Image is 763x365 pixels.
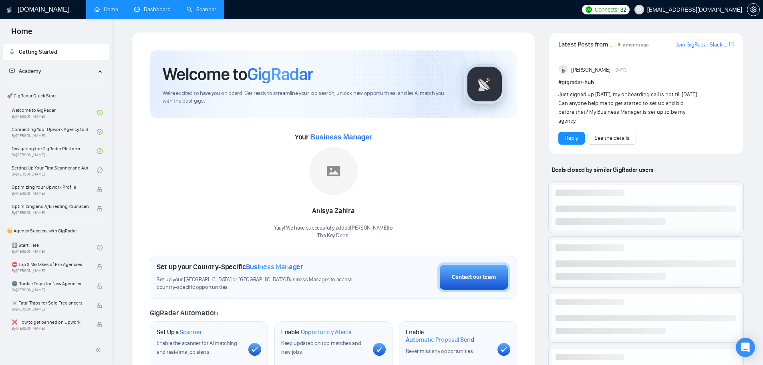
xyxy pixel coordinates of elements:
[558,39,616,49] span: Latest Posts from the GigRadar Community
[4,223,108,239] span: 👑 Agency Success with GigRadar
[747,6,760,13] a: setting
[274,224,393,240] div: Yaay! We have successfully added [PERSON_NAME] to
[747,3,760,16] button: setting
[301,328,352,336] span: Opportunity Alerts
[134,6,171,13] a: dashboardDashboard
[12,191,89,196] span: By [PERSON_NAME]
[558,90,699,125] div: Just signed up [DATE], my onboarding call is not till [DATE]. Can anyone help me to get started t...
[558,78,734,87] h1: # gigradar-hub
[12,307,89,312] span: By [PERSON_NAME]
[12,183,89,191] span: Optimizing Your Upwork Profile
[559,65,568,75] img: Anisuzzaman Khan
[747,6,759,13] span: setting
[636,7,642,12] span: user
[97,110,103,115] span: check-circle
[12,161,97,179] a: Setting Up Your First Scanner and Auto-BidderBy[PERSON_NAME]
[12,210,89,215] span: By [PERSON_NAME]
[5,26,39,42] span: Home
[548,163,657,177] span: Deals closed by similar GigRadar users
[465,64,505,104] img: gigradar-logo.png
[12,104,97,121] a: Welcome to GigRadarBy[PERSON_NAME]
[295,133,372,141] span: Your
[247,63,313,85] span: GigRadar
[97,129,103,135] span: check-circle
[274,232,393,240] p: The Key Dons .
[594,5,618,14] span: Connects:
[12,239,97,256] a: 1️⃣ Start HereBy[PERSON_NAME]
[157,328,202,336] h1: Set Up a
[675,40,727,49] a: Join GigRadar Slack Community
[736,338,755,357] div: Open Intercom Messenger
[12,326,89,331] span: By [PERSON_NAME]
[97,302,103,308] span: lock
[97,322,103,327] span: lock
[3,44,109,60] li: Getting Started
[437,262,510,292] button: Contact our team
[246,262,303,271] span: Business Manager
[281,328,352,336] h1: Enable
[157,276,369,291] span: Set up your [GEOGRAPHIC_DATA] or [GEOGRAPHIC_DATA] Business Manager to access country-specific op...
[729,41,734,47] span: export
[163,90,451,105] span: We're excited to have you on board. Get ready to streamline your job search, unlock new opportuni...
[94,6,118,13] a: homeHome
[310,133,372,141] span: Business Manager
[594,134,630,143] a: See the details
[95,346,103,354] span: double-left
[97,148,103,154] span: check-circle
[9,68,41,75] span: Academy
[565,134,578,143] a: Reply
[12,288,89,292] span: By [PERSON_NAME]
[620,5,626,14] span: 32
[97,245,103,250] span: check-circle
[163,63,313,85] h1: Welcome to
[179,328,202,336] span: Scanner
[97,283,103,289] span: lock
[7,4,12,16] img: logo
[406,348,474,355] span: Never miss any opportunities.
[12,123,97,141] a: Connecting Your Upwork Agency to GigRadarBy[PERSON_NAME]
[406,328,491,344] h1: Enable
[12,202,89,210] span: Optimizing and A/B Testing Your Scanner for Better Results
[150,309,217,317] span: GigRadar Automation
[586,6,592,13] img: upwork-logo.png
[12,318,89,326] span: ❌ How to get banned on Upwork
[310,147,358,195] img: placeholder.png
[274,204,393,218] div: Anisya Zahira
[97,206,103,212] span: lock
[97,167,103,173] span: check-circle
[571,66,610,75] span: [PERSON_NAME]
[157,340,237,355] span: Enable the scanner for AI matching and real-time job alerts.
[12,280,89,288] span: 🌚 Rookie Traps for New Agencies
[9,68,15,74] span: fund-projection-screen
[187,6,216,13] a: searchScanner
[19,48,57,55] span: Getting Started
[452,273,496,282] div: Contact our team
[12,142,97,160] a: Navigating the GigRadar PlatformBy[PERSON_NAME]
[616,67,626,74] span: [DATE]
[12,299,89,307] span: ☠️ Fatal Traps for Solo Freelancers
[157,262,303,271] h1: Set up your Country-Specific
[19,68,41,75] span: Academy
[558,132,585,145] button: Reply
[12,268,89,273] span: By [PERSON_NAME]
[406,336,474,344] span: Automatic Proposal Send
[281,340,361,355] span: Keep updated on top matches and new jobs.
[729,40,734,48] a: export
[623,42,649,48] span: a month ago
[12,260,89,268] span: ⛔ Top 3 Mistakes of Pro Agencies
[588,132,636,145] button: See the details
[4,88,108,104] span: 🚀 GigRadar Quick Start
[97,264,103,270] span: lock
[9,49,15,54] span: rocket
[97,187,103,192] span: lock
